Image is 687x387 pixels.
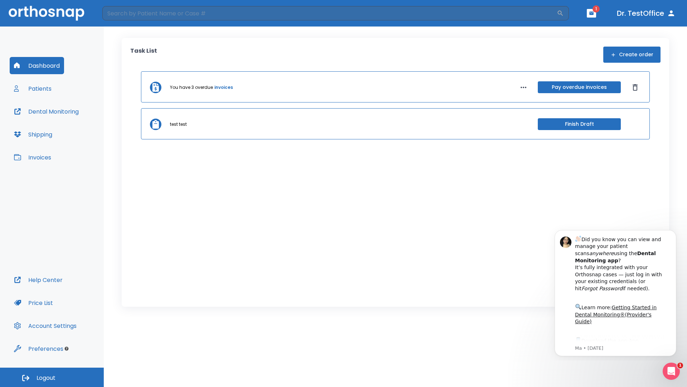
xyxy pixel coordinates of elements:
[677,363,683,368] span: 1
[10,340,68,357] button: Preferences
[170,84,213,91] p: You have 3 overdue
[63,345,70,352] div: Tooltip anchor
[603,47,661,63] button: Create order
[544,224,687,360] iframe: Intercom notifications message
[121,11,127,17] button: Dismiss notification
[538,118,621,130] button: Finish Draft
[31,114,95,127] a: App Store
[10,103,83,120] button: Dental Monitoring
[170,121,187,128] p: test test
[629,82,641,93] button: Dismiss
[10,126,57,143] button: Shipping
[10,271,67,288] button: Help Center
[214,84,233,91] a: invoices
[10,294,57,311] button: Price List
[10,80,56,97] button: Patients
[36,374,55,382] span: Logout
[663,363,680,380] iframe: Intercom live chat
[31,113,121,149] div: Download the app: | ​ Let us know if you need help getting started!
[10,57,64,74] button: Dashboard
[10,149,55,166] button: Invoices
[593,5,600,13] span: 1
[10,317,81,334] button: Account Settings
[130,47,157,63] p: Task List
[9,6,84,20] img: Orthosnap
[538,81,621,93] button: Pay overdue invoices
[102,6,557,20] input: Search by Patient Name or Case #
[31,121,121,128] p: Message from Ma, sent 7w ago
[614,7,678,20] button: Dr. TestOffice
